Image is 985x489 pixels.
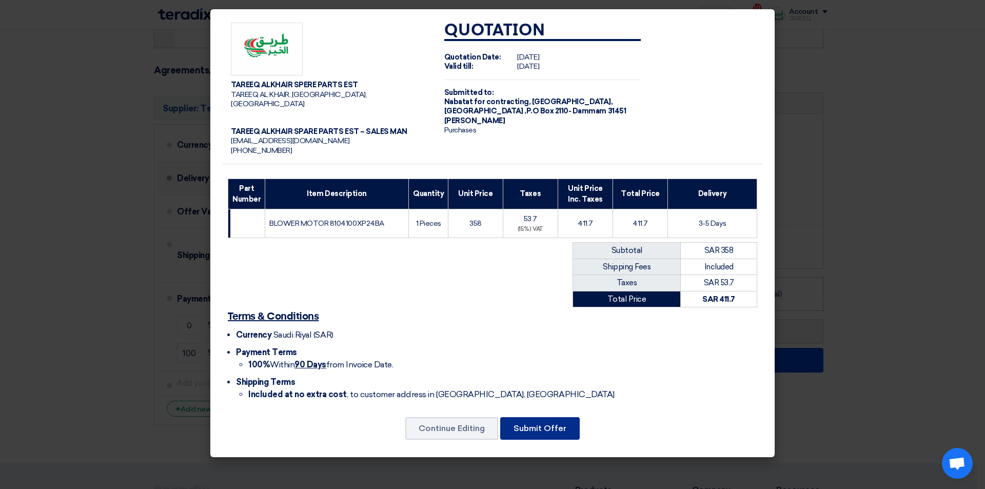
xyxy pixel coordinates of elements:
[228,311,319,322] u: Terms & Conditions
[248,360,270,369] strong: 100%
[236,377,295,387] span: Shipping Terms
[573,291,681,307] td: Total Price
[231,146,292,155] span: [PHONE_NUMBER]
[236,347,297,357] span: Payment Terms
[444,126,477,134] span: Purchases
[231,23,303,76] img: Company Logo
[228,179,265,209] th: Part Number
[273,330,333,340] span: Saudi Riyal (SAR)
[503,179,558,209] th: Taxes
[248,360,393,369] span: Within from Invoice Date.
[405,417,498,440] button: Continue Editing
[444,23,545,39] strong: Quotation
[702,295,735,304] strong: SAR 411.7
[573,259,681,275] td: Shipping Fees
[500,417,580,440] button: Submit Offer
[444,97,626,115] span: [GEOGRAPHIC_DATA], [GEOGRAPHIC_DATA] ,P.O Box 2110- Dammam 31451
[294,360,326,369] u: 90 Days
[248,388,757,401] li: , to customer address in [GEOGRAPHIC_DATA], [GEOGRAPHIC_DATA]
[231,127,428,136] div: TAREEQ ALKHAIR SPARE PARTS EST – SALES MAN
[633,219,648,228] span: 411.7
[444,116,505,125] span: [PERSON_NAME]
[231,90,367,108] span: TAREEQ AL KHAIR, [GEOGRAPHIC_DATA], [GEOGRAPHIC_DATA]
[416,219,441,228] span: 1 Pieces
[667,179,757,209] th: Delivery
[265,179,409,209] th: Item Description
[704,262,734,271] span: Included
[444,97,530,106] span: Nabatat for contracting,
[444,53,501,62] strong: Quotation Date:
[448,179,503,209] th: Unit Price
[699,219,726,228] span: 3-5 Days
[573,243,681,259] td: Subtotal
[231,136,350,145] span: [EMAIL_ADDRESS][DOMAIN_NAME]
[236,330,271,340] span: Currency
[409,179,448,209] th: Quantity
[269,219,384,228] span: BLOWER MOTOR 8104100XP24BA
[517,62,539,71] span: [DATE]
[942,448,973,479] div: Open chat
[248,389,347,399] strong: Included at no extra cost
[558,179,613,209] th: Unit Price Inc. Taxes
[578,219,593,228] span: 411.7
[681,243,757,259] td: SAR 358
[573,275,681,291] td: Taxes
[704,278,734,287] span: SAR 53.7
[231,81,428,90] div: TAREEQ ALKHAIR SPERE PARTS EST
[613,179,668,209] th: Total Price
[444,88,494,97] strong: Submitted to:
[469,219,482,228] span: 358
[524,214,537,223] span: 53.7
[517,53,539,62] span: [DATE]
[507,225,554,234] div: (15%) VAT
[444,62,474,71] strong: Valid till:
